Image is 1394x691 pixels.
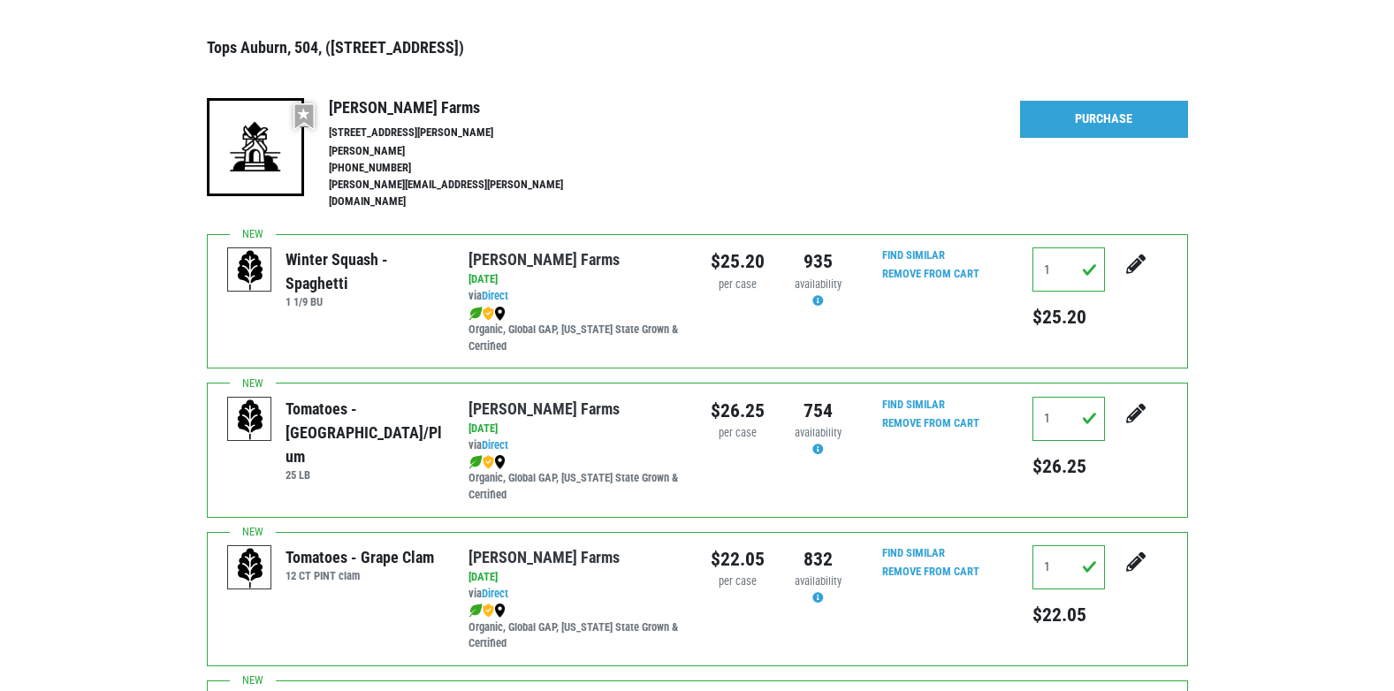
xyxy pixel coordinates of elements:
a: Find Similar [882,546,945,559]
div: $26.25 [711,397,765,425]
span: availability [795,277,842,291]
img: leaf-e5c59151409436ccce96b2ca1b28e03c.png [468,455,483,469]
div: per case [711,425,765,442]
div: [DATE] [468,271,683,288]
div: [DATE] [468,421,683,437]
div: $25.20 [711,247,765,276]
img: 19-7441ae2ccb79c876ff41c34f3bd0da69.png [207,98,304,195]
input: Qty [1032,545,1105,589]
img: map_marker-0e94453035b3232a4d21701695807de9.png [494,455,506,469]
img: safety-e55c860ca8c00a9c171001a62a92dabd.png [483,455,494,469]
div: Winter Squash - Spaghetti [286,247,442,295]
div: Tomatoes - [GEOGRAPHIC_DATA]/Plum [286,397,442,468]
input: Remove From Cart [872,562,990,582]
h6: 25 LB [286,468,442,482]
div: via [468,288,683,305]
li: [PERSON_NAME][EMAIL_ADDRESS][PERSON_NAME][DOMAIN_NAME] [329,177,601,210]
a: Find Similar [882,398,945,411]
h4: [PERSON_NAME] Farms [329,98,601,118]
img: leaf-e5c59151409436ccce96b2ca1b28e03c.png [468,604,483,618]
span: availability [795,574,842,588]
input: Remove From Cart [872,414,990,434]
a: [PERSON_NAME] Farms [468,250,620,269]
img: placeholder-variety-43d6402dacf2d531de610a020419775a.svg [228,546,272,590]
div: Organic, Global GAP, [US_STATE] State Grown & Certified [468,603,683,653]
div: Organic, Global GAP, [US_STATE] State Grown & Certified [468,453,683,504]
a: [PERSON_NAME] Farms [468,548,620,566]
li: [PERSON_NAME] [329,143,601,160]
img: map_marker-0e94453035b3232a4d21701695807de9.png [494,307,506,321]
a: Find Similar [882,248,945,262]
a: Direct [482,587,508,600]
img: placeholder-variety-43d6402dacf2d531de610a020419775a.svg [228,398,272,442]
div: Tomatoes - Grape Clam [286,545,434,569]
div: via [468,586,683,603]
img: map_marker-0e94453035b3232a4d21701695807de9.png [494,604,506,618]
div: 754 [791,397,845,425]
input: Remove From Cart [872,264,990,285]
img: safety-e55c860ca8c00a9c171001a62a92dabd.png [483,307,494,321]
div: via [468,437,683,454]
input: Qty [1032,247,1105,292]
div: $22.05 [711,545,765,573]
div: per case [711,277,765,293]
h3: Tops Auburn, 504, ([STREET_ADDRESS]) [207,38,1188,57]
a: Direct [482,289,508,302]
img: leaf-e5c59151409436ccce96b2ca1b28e03c.png [468,307,483,321]
a: [PERSON_NAME] Farms [468,399,620,418]
div: 935 [791,247,845,276]
a: Direct [482,438,508,452]
div: 832 [791,545,845,573]
div: [DATE] [468,569,683,586]
h5: $26.25 [1032,455,1105,478]
img: placeholder-variety-43d6402dacf2d531de610a020419775a.svg [228,248,272,292]
h5: $22.05 [1032,604,1105,626]
h6: 12 CT PINT clam [286,569,434,582]
div: Organic, Global GAP, [US_STATE] State Grown & Certified [468,305,683,355]
h6: 1 1/9 BU [286,295,442,308]
div: per case [711,573,765,590]
h5: $25.20 [1032,306,1105,329]
li: [STREET_ADDRESS][PERSON_NAME] [329,125,601,141]
input: Qty [1032,397,1105,441]
span: availability [795,426,842,439]
li: [PHONE_NUMBER] [329,160,601,177]
a: Purchase [1020,101,1188,138]
img: safety-e55c860ca8c00a9c171001a62a92dabd.png [483,604,494,618]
